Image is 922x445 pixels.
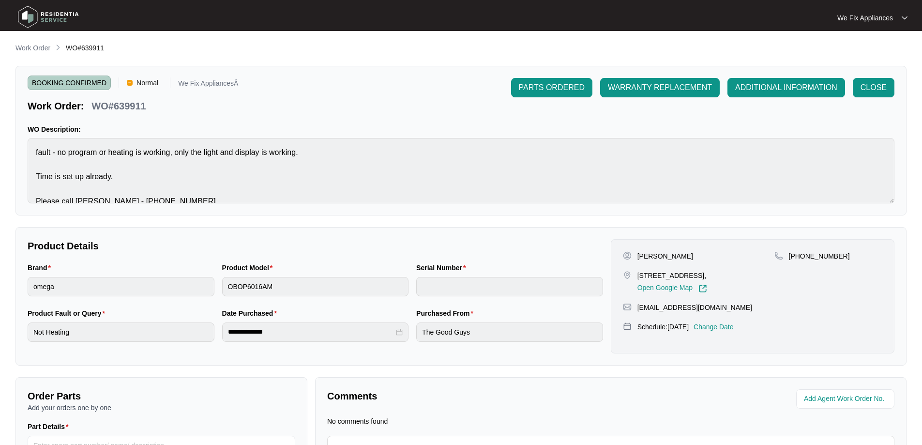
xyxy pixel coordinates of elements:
[511,78,592,97] button: PARTS ORDERED
[66,44,104,52] span: WO#639911
[600,78,720,97] button: WARRANTY REPLACEMENT
[28,322,214,342] input: Product Fault or Query
[623,271,632,279] img: map-pin
[327,389,604,403] p: Comments
[519,82,585,93] span: PARTS ORDERED
[694,322,734,332] p: Change Date
[837,13,893,23] p: We Fix Appliances
[416,263,469,273] label: Serial Number
[327,416,388,426] p: No comments found
[623,322,632,331] img: map-pin
[804,393,889,405] input: Add Agent Work Order No.
[608,82,712,93] span: WARRANTY REPLACEMENT
[28,389,295,403] p: Order Parts
[91,99,146,113] p: WO#639911
[861,82,887,93] span: CLOSE
[637,322,689,332] p: Schedule: [DATE]
[28,277,214,296] input: Brand
[15,43,50,53] p: Work Order
[28,263,55,273] label: Brand
[28,308,109,318] label: Product Fault or Query
[28,403,295,413] p: Add your orders one by one
[133,76,162,90] span: Normal
[637,284,707,293] a: Open Google Map
[54,44,62,51] img: chevron-right
[127,80,133,86] img: Vercel Logo
[623,251,632,260] img: user-pin
[774,251,783,260] img: map-pin
[637,271,707,280] p: [STREET_ADDRESS],
[727,78,845,97] button: ADDITIONAL INFORMATION
[228,327,394,337] input: Date Purchased
[28,99,84,113] p: Work Order:
[623,303,632,311] img: map-pin
[222,277,409,296] input: Product Model
[178,80,238,90] p: We Fix AppliancesÂ
[416,322,603,342] input: Purchased From
[698,284,707,293] img: Link-External
[902,15,907,20] img: dropdown arrow
[735,82,837,93] span: ADDITIONAL INFORMATION
[15,2,82,31] img: residentia service logo
[637,303,752,312] p: [EMAIL_ADDRESS][DOMAIN_NAME]
[28,138,894,203] textarea: fault - no program or heating is working, only the light and display is working. Time is set up a...
[222,308,281,318] label: Date Purchased
[853,78,894,97] button: CLOSE
[28,422,73,431] label: Part Details
[28,239,603,253] p: Product Details
[637,251,693,261] p: [PERSON_NAME]
[222,263,277,273] label: Product Model
[28,124,894,134] p: WO Description:
[28,76,111,90] span: BOOKING CONFIRMED
[416,308,477,318] label: Purchased From
[14,43,52,54] a: Work Order
[416,277,603,296] input: Serial Number
[789,251,850,261] p: [PHONE_NUMBER]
